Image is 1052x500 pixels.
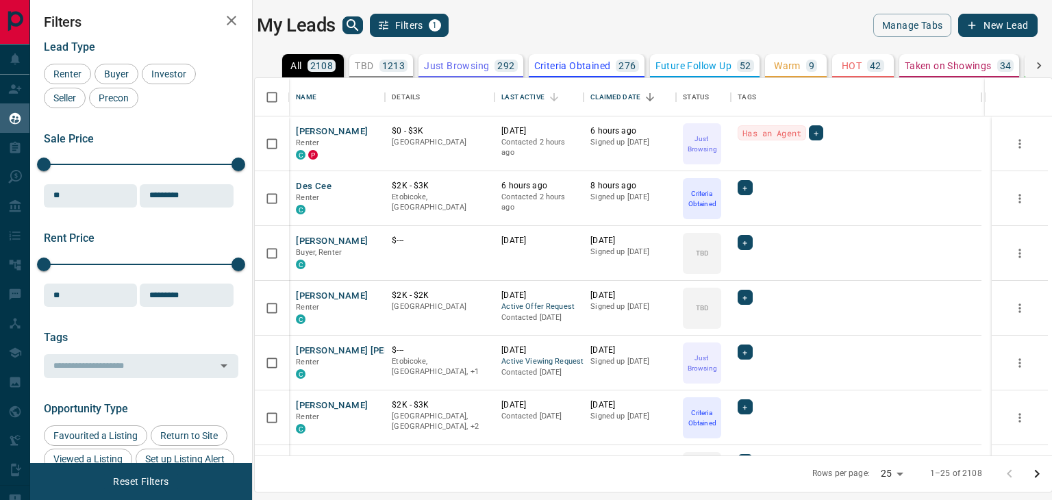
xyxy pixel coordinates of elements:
[44,402,128,415] span: Opportunity Type
[842,61,862,71] p: HOT
[296,424,305,434] div: condos.ca
[590,345,669,356] p: [DATE]
[89,88,138,108] div: Precon
[742,236,747,249] span: +
[742,455,747,468] span: +
[684,353,720,373] p: Just Browsing
[296,125,368,138] button: [PERSON_NAME]
[392,290,488,301] p: $2K - $2K
[49,68,86,79] span: Renter
[290,61,301,71] p: All
[742,345,747,359] span: +
[392,345,488,356] p: $---
[308,150,318,160] div: property.ca
[684,408,720,428] p: Criteria Obtained
[44,88,86,108] div: Seller
[534,61,611,71] p: Criteria Obtained
[296,193,319,202] span: Renter
[590,356,669,367] p: Signed up [DATE]
[296,303,319,312] span: Renter
[494,78,584,116] div: Last Active
[392,454,488,466] p: $2K - $3K
[310,61,334,71] p: 2108
[392,399,488,411] p: $2K - $3K
[590,290,669,301] p: [DATE]
[95,64,138,84] div: Buyer
[590,399,669,411] p: [DATE]
[1010,134,1030,154] button: more
[676,78,731,116] div: Status
[742,181,747,195] span: +
[296,290,368,303] button: [PERSON_NAME]
[590,78,640,116] div: Claimed Date
[875,464,908,484] div: 25
[296,235,368,248] button: [PERSON_NAME]
[44,14,238,30] h2: Filters
[590,247,669,258] p: Signed up [DATE]
[501,192,577,213] p: Contacted 2 hours ago
[590,411,669,422] p: Signed up [DATE]
[296,399,368,412] button: [PERSON_NAME]
[905,61,992,71] p: Taken on Showings
[958,14,1037,37] button: New Lead
[151,425,227,446] div: Return to Site
[501,345,577,356] p: [DATE]
[382,61,405,71] p: 1213
[684,134,720,154] p: Just Browsing
[696,303,709,313] p: TBD
[501,235,577,247] p: [DATE]
[424,61,489,71] p: Just Browsing
[640,88,660,107] button: Sort
[392,411,488,432] p: Etobicoke, Toronto
[296,248,342,257] span: Buyer, Renter
[501,399,577,411] p: [DATE]
[590,301,669,312] p: Signed up [DATE]
[392,137,488,148] p: [GEOGRAPHIC_DATA]
[392,78,420,116] div: Details
[590,235,669,247] p: [DATE]
[142,64,196,84] div: Investor
[296,180,331,193] button: Des Cee
[738,399,752,414] div: +
[136,449,234,469] div: Set up Listing Alert
[49,92,81,103] span: Seller
[501,356,577,368] span: Active Viewing Request
[49,430,142,441] span: Favourited a Listing
[501,454,577,466] p: 7 hours ago
[296,150,305,160] div: condos.ca
[1010,298,1030,318] button: more
[430,21,440,30] span: 1
[774,61,801,71] p: Warm
[590,180,669,192] p: 8 hours ago
[501,125,577,137] p: [DATE]
[296,260,305,269] div: condos.ca
[590,125,669,137] p: 6 hours ago
[544,88,564,107] button: Sort
[296,412,319,421] span: Renter
[684,188,720,209] p: Criteria Obtained
[44,449,132,469] div: Viewed a Listing
[738,235,752,250] div: +
[104,470,177,493] button: Reset Filters
[742,126,801,140] span: Has an Agent
[742,290,747,304] span: +
[738,345,752,360] div: +
[392,180,488,192] p: $2K - $3K
[590,454,669,466] p: [DATE]
[501,137,577,158] p: Contacted 2 hours ago
[296,314,305,324] div: condos.ca
[257,14,336,36] h1: My Leads
[296,205,305,214] div: condos.ca
[44,232,95,245] span: Rent Price
[501,180,577,192] p: 6 hours ago
[812,468,870,479] p: Rows per page:
[740,61,751,71] p: 52
[289,78,385,116] div: Name
[94,92,134,103] span: Precon
[1010,188,1030,209] button: more
[814,126,818,140] span: +
[385,78,494,116] div: Details
[44,40,95,53] span: Lead Type
[655,61,731,71] p: Future Follow Up
[44,331,68,344] span: Tags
